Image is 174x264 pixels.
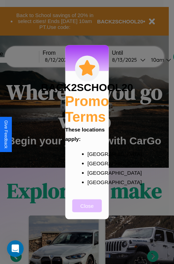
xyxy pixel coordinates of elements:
[72,199,102,212] button: Close
[3,120,8,149] div: Give Feedback
[87,158,101,168] p: [GEOGRAPHIC_DATA]
[65,93,109,125] h2: Promo Terms
[87,177,101,187] p: [GEOGRAPHIC_DATA]
[87,168,101,177] p: [GEOGRAPHIC_DATA]
[65,126,105,142] b: These locations apply:
[7,240,24,257] iframe: Intercom live chat
[87,149,101,158] p: [GEOGRAPHIC_DATA]
[41,81,133,93] h3: BACK2SCHOOL20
